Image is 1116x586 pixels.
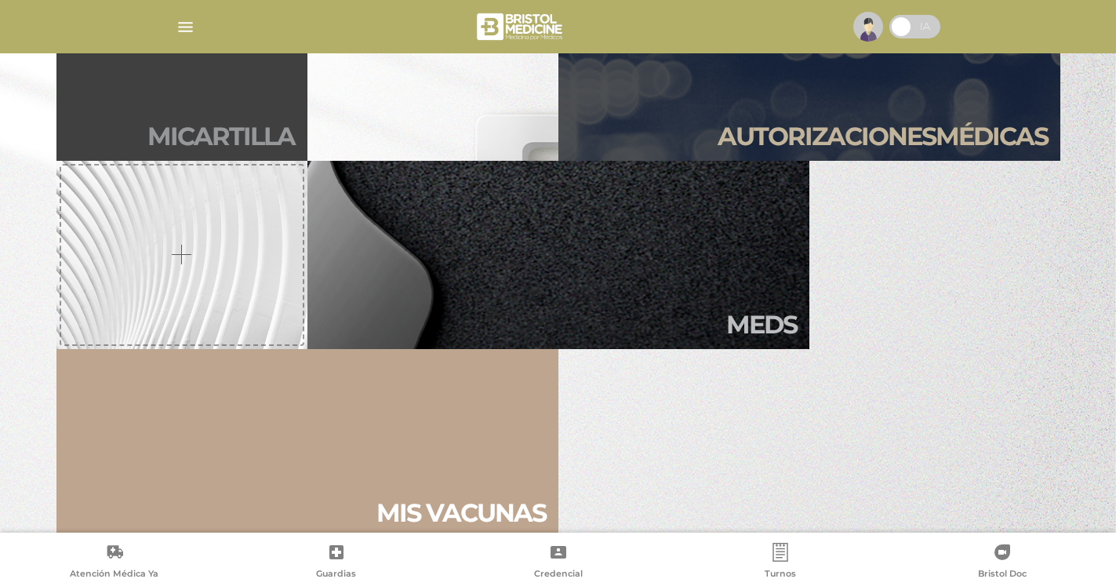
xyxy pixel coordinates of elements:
a: Meds [307,161,809,349]
a: Atención Médica Ya [3,543,225,583]
h2: Mi car tilla [147,122,295,151]
a: Mis vacunas [56,349,558,537]
span: Bristol Doc [978,568,1027,582]
img: bristol-medicine-blanco.png [474,8,568,45]
img: Cober_menu-lines-white.svg [176,17,195,37]
img: profile-placeholder.svg [853,12,883,42]
span: Credencial [534,568,583,582]
span: Turnos [765,568,796,582]
span: Atención Médica Ya [70,568,158,582]
span: Guardias [316,568,356,582]
h2: Meds [726,310,797,340]
a: Guardias [225,543,447,583]
h2: Autori zaciones médicas [718,122,1048,151]
a: Turnos [669,543,891,583]
a: Bristol Doc [891,543,1113,583]
h2: Mis vacu nas [376,498,546,528]
a: Credencial [447,543,669,583]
